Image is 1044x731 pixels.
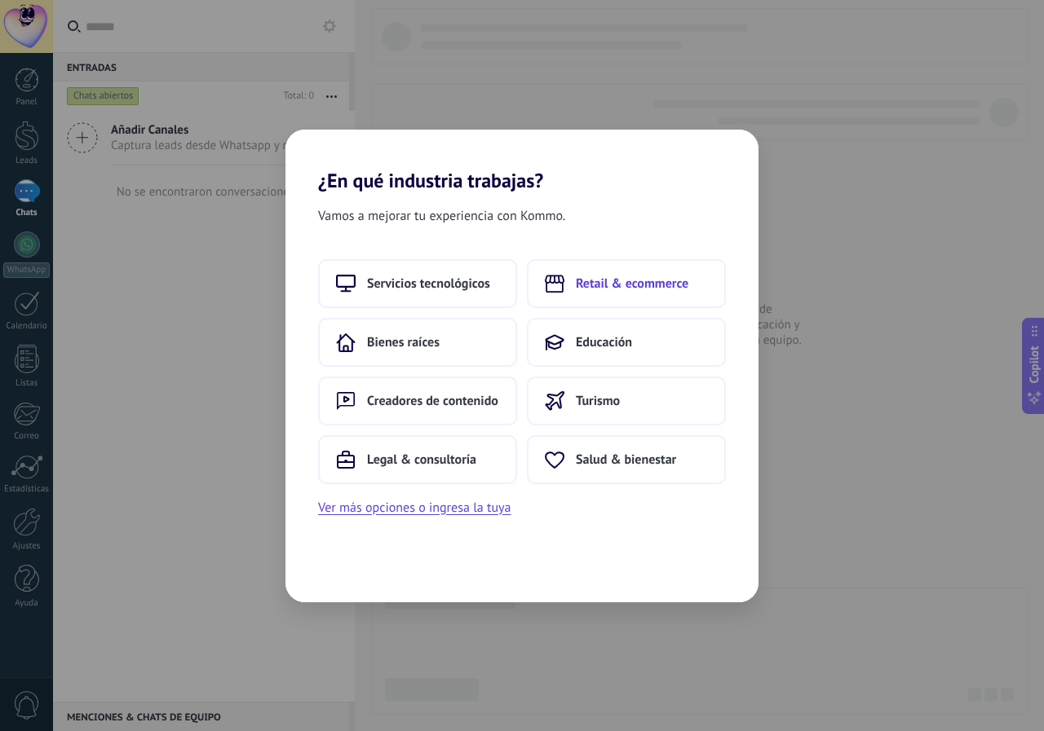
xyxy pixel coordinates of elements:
button: Creadores de contenido [318,377,517,425]
span: Vamos a mejorar tu experiencia con Kommo. [318,205,565,227]
h2: ¿En qué industria trabajas? [285,130,759,192]
button: Retail & ecommerce [527,259,726,308]
button: Legal & consultoría [318,435,517,484]
button: Educación [527,318,726,367]
span: Salud & bienestar [576,451,676,468]
span: Turismo [576,393,620,409]
span: Servicios tecnológicos [367,275,490,292]
span: Retail & ecommerce [576,275,688,292]
span: Educación [576,334,632,350]
button: Turismo [527,377,726,425]
button: Salud & bienestar [527,435,726,484]
button: Ver más opciones o ingresa la tuya [318,497,511,518]
span: Legal & consultoría [367,451,476,468]
span: Bienes raíces [367,334,440,350]
button: Bienes raíces [318,318,517,367]
button: Servicios tecnológicos [318,259,517,308]
span: Creadores de contenido [367,393,498,409]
